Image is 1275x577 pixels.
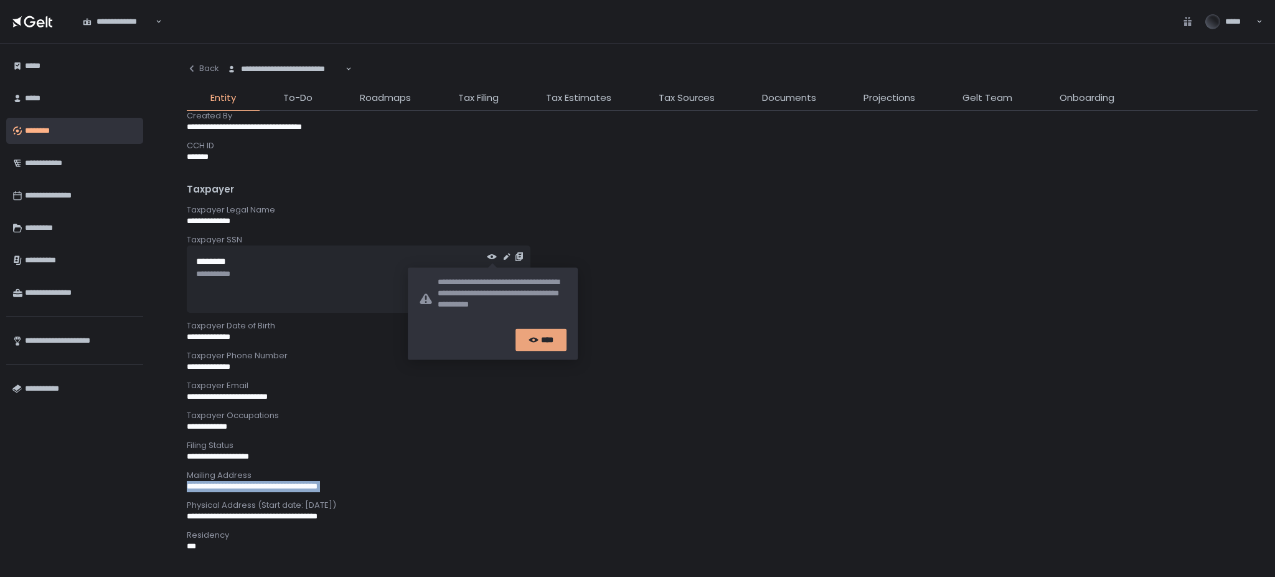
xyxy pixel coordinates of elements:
[187,183,1258,197] div: Taxpayer
[360,91,411,105] span: Roadmaps
[1060,91,1114,105] span: Onboarding
[219,56,352,82] div: Search for option
[187,63,219,74] div: Back
[75,8,162,34] div: Search for option
[659,91,715,105] span: Tax Sources
[187,440,1258,451] div: Filing Status
[187,500,1258,511] div: Physical Address (Start date: [DATE])
[283,91,313,105] span: To-Do
[962,91,1012,105] span: Gelt Team
[187,56,219,81] button: Back
[187,410,1258,421] div: Taxpayer Occupations
[546,91,611,105] span: Tax Estimates
[458,91,499,105] span: Tax Filing
[187,530,1258,541] div: Residency
[210,91,236,105] span: Entity
[187,234,1258,246] div: Taxpayer SSN
[187,350,1258,361] div: Taxpayer Phone Number
[187,204,1258,216] div: Taxpayer Legal Name
[187,470,1258,481] div: Mailing Address
[187,380,1258,391] div: Taxpayer Email
[187,110,1258,122] div: Created By
[762,91,816,105] span: Documents
[187,320,1258,331] div: Taxpayer Date of Birth
[863,91,915,105] span: Projections
[187,140,1258,151] div: CCH ID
